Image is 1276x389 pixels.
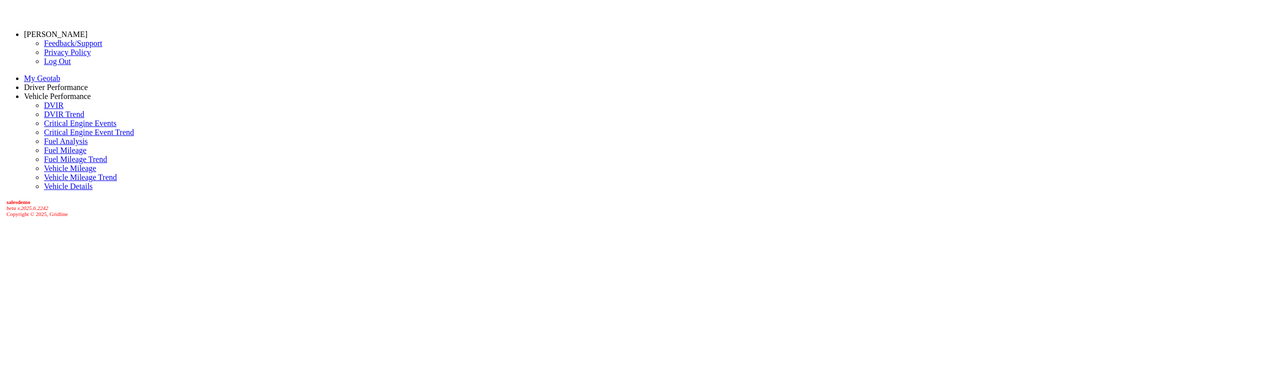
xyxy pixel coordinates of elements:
[44,173,117,181] a: Vehicle Mileage Trend
[44,39,102,47] a: Feedback/Support
[24,92,91,100] a: Vehicle Performance
[44,110,84,118] a: DVIR Trend
[6,199,30,205] b: salesdemo
[24,30,87,38] a: [PERSON_NAME]
[44,101,63,109] a: DVIR
[44,119,116,127] a: Critical Engine Events
[44,48,91,56] a: Privacy Policy
[44,155,107,163] a: Fuel Mileage Trend
[44,57,71,65] a: Log Out
[44,146,86,154] a: Fuel Mileage
[44,182,92,190] a: Vehicle Details
[24,74,60,82] a: My Geotab
[6,205,48,211] i: beta v.2025.6.2242
[24,83,88,91] a: Driver Performance
[44,164,96,172] a: Vehicle Mileage
[6,199,1272,217] div: Copyright © 2025, Gridline
[44,137,88,145] a: Fuel Analysis
[44,128,134,136] a: Critical Engine Event Trend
